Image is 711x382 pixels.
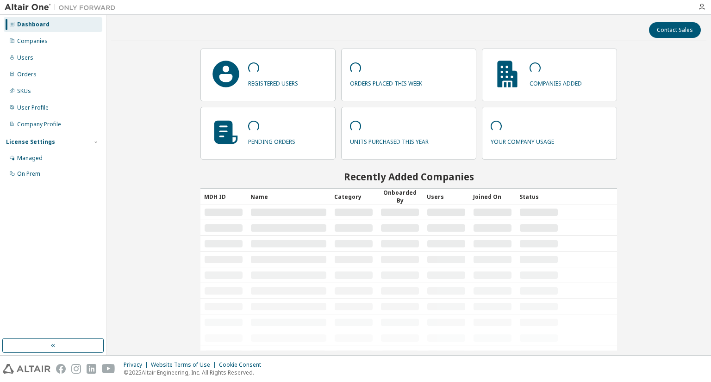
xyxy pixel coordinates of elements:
[17,37,48,45] div: Companies
[473,189,512,204] div: Joined On
[87,364,96,374] img: linkedin.svg
[219,361,267,369] div: Cookie Consent
[427,189,466,204] div: Users
[17,21,50,28] div: Dashboard
[248,135,295,146] p: pending orders
[350,135,429,146] p: units purchased this year
[17,54,33,62] div: Users
[491,135,554,146] p: your company usage
[250,189,327,204] div: Name
[334,189,373,204] div: Category
[124,369,267,376] p: © 2025 Altair Engineering, Inc. All Rights Reserved.
[5,3,120,12] img: Altair One
[519,189,558,204] div: Status
[56,364,66,374] img: facebook.svg
[204,189,243,204] div: MDH ID
[17,121,61,128] div: Company Profile
[71,364,81,374] img: instagram.svg
[6,138,55,146] div: License Settings
[17,87,31,95] div: SKUs
[17,154,43,162] div: Managed
[102,364,115,374] img: youtube.svg
[248,77,298,87] p: registered users
[124,361,151,369] div: Privacy
[649,22,701,38] button: Contact Sales
[530,77,582,87] p: companies added
[200,171,617,183] h2: Recently Added Companies
[380,189,419,204] div: Onboarded By
[3,364,50,374] img: altair_logo.svg
[350,77,422,87] p: orders placed this week
[17,104,49,111] div: User Profile
[17,71,37,78] div: Orders
[17,170,40,178] div: On Prem
[151,361,219,369] div: Website Terms of Use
